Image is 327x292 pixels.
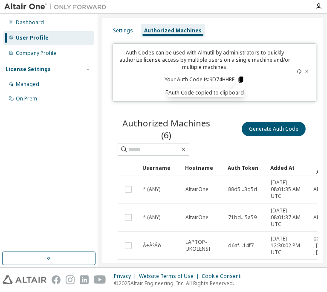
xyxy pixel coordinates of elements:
[185,161,221,175] div: Hostname
[242,122,306,136] button: Generate Auth Code
[118,117,215,141] span: Authorized Machines (6)
[4,3,111,11] img: Altair One
[271,179,306,200] span: [DATE] 08:01:35 AM UTC
[114,280,246,287] p: © 2025 Altair Engineering, Inc. All Rights Reserved.
[66,275,75,284] img: instagram.svg
[16,95,37,102] div: On Prem
[165,76,245,83] p: Your Auth Code is: 9D74HHRF
[16,34,49,41] div: User Profile
[139,273,202,280] div: Website Terms of Use
[3,275,46,284] img: altair_logo.svg
[142,161,178,175] div: Username
[144,27,202,34] div: Authorized Machines
[202,273,246,280] div: Cookie Consent
[270,161,306,175] div: Added At
[114,273,139,280] div: Privacy
[271,207,306,228] span: [DATE] 08:01:37 AM UTC
[228,214,257,221] span: 71bd...5a59
[143,242,161,249] span: À±ÀºÁö
[271,235,306,256] span: [DATE] 12:30:02 PM UTC
[228,242,254,249] span: d6af...14f7
[185,186,208,193] span: AltairOne
[228,161,263,175] div: Auth Token
[143,214,160,221] span: * (ANY)
[80,275,89,284] img: linkedin.svg
[228,186,257,193] span: 88d5...3d5d
[16,19,44,26] div: Dashboard
[185,239,220,252] span: LAPTOP-UKOLENSI
[118,49,292,71] p: Auth Codes can be used with Almutil by administrators to quickly authorize license access by mult...
[168,89,244,97] div: Auth Code copied to clipboard
[52,275,61,284] img: facebook.svg
[16,50,56,57] div: Company Profile
[16,81,39,88] div: Managed
[118,89,292,96] p: Expires in 14 minutes, 29 seconds
[143,186,160,193] span: * (ANY)
[113,27,133,34] div: Settings
[6,66,51,73] div: License Settings
[94,275,106,284] img: youtube.svg
[185,214,208,221] span: AltairOne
